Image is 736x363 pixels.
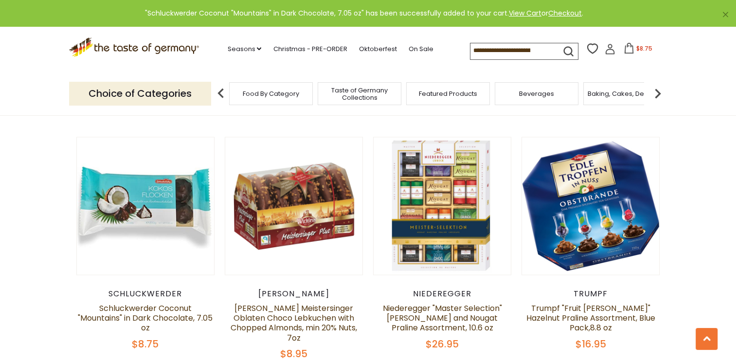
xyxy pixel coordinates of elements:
[526,303,655,333] a: Trumpf "Fruit [PERSON_NAME]" Hazelnut Praline Assortment, Blue Pack,8.8 oz
[617,43,659,57] button: $8.75
[408,44,433,54] a: On Sale
[273,44,347,54] a: Christmas - PRE-ORDER
[225,137,363,275] img: Wicklein Meistersinger Oblaten Choco Lebkuchen with Chopped Almonds, min 20% Nuts, 7oz
[548,8,582,18] a: Checkout
[69,82,211,106] p: Choice of Categories
[519,90,554,97] a: Beverages
[225,289,363,299] div: [PERSON_NAME]
[509,8,541,18] a: View Cart
[76,289,215,299] div: Schluckwerder
[8,8,720,19] div: "Schluckwerder Coconut "Mountains" in Dark Chocolate, 7.05 oz" has been successfully added to you...
[359,44,396,54] a: Oktoberfest
[383,303,502,333] a: Niederegger "Master Selection" [PERSON_NAME] and Nougat Praline Assortment, 10.6 oz
[77,137,215,275] img: Schluckwerder Coconut "Mountains" in Dark Chocolate, 7.05 oz
[426,337,459,350] span: $26.95
[78,303,213,333] a: Schluckwerder Coconut "Mountains" in Dark Chocolate, 7.05 oz
[419,90,477,97] a: Featured Products
[636,44,652,53] span: $8.75
[373,289,512,299] div: Niederegger
[132,337,159,350] span: $8.75
[722,12,728,18] a: ×
[575,337,606,350] span: $16.95
[280,346,307,360] span: $8.95
[321,87,398,101] a: Taste of Germany Collections
[243,90,299,97] a: Food By Category
[648,84,667,103] img: next arrow
[231,303,357,343] a: [PERSON_NAME] Meistersinger Oblaten Choco Lebkuchen with Chopped Almonds, min 20% Nuts, 7oz
[521,289,660,299] div: Trumpf
[522,137,660,275] img: Trumpf "Fruit Brandy" Hazelnut Praline Assortment, Blue Pack,8.8 oz
[374,137,511,275] img: Niederegger "Master Selection" Marzipan and Nougat Praline Assortment, 10.6 oz
[227,44,261,54] a: Seasons
[211,84,231,103] img: previous arrow
[588,90,663,97] a: Baking, Cakes, Desserts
